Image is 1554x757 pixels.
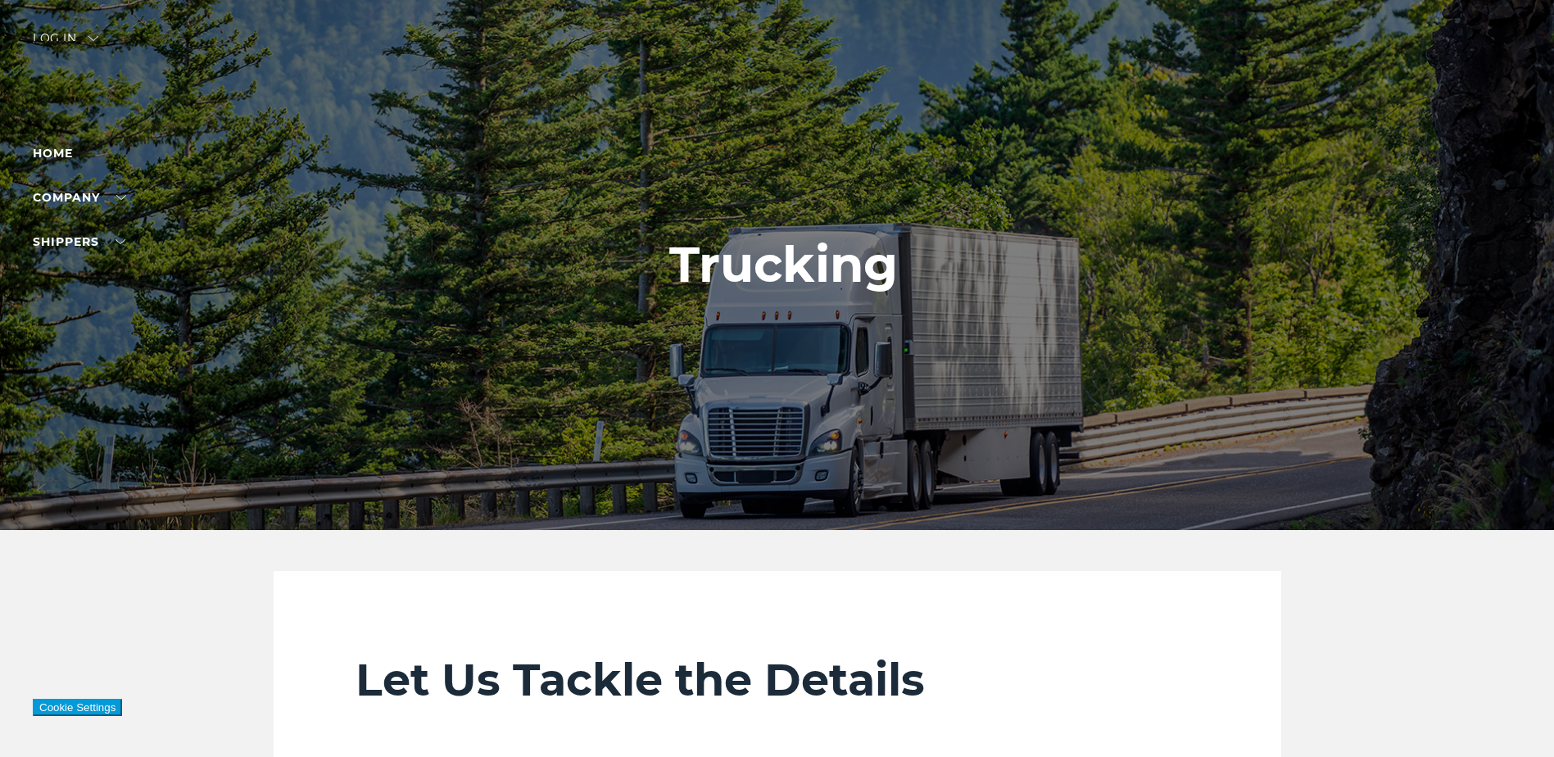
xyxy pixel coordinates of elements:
h1: Trucking [669,237,898,292]
button: Cookie Settings [33,699,122,716]
h2: Let Us Tackle the Details [356,653,1199,707]
img: arrow [88,36,98,41]
a: Home [33,146,73,161]
a: SHIPPERS [33,234,125,249]
div: Log in [33,33,98,57]
a: Company [33,190,126,205]
img: kbx logo [716,33,839,105]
